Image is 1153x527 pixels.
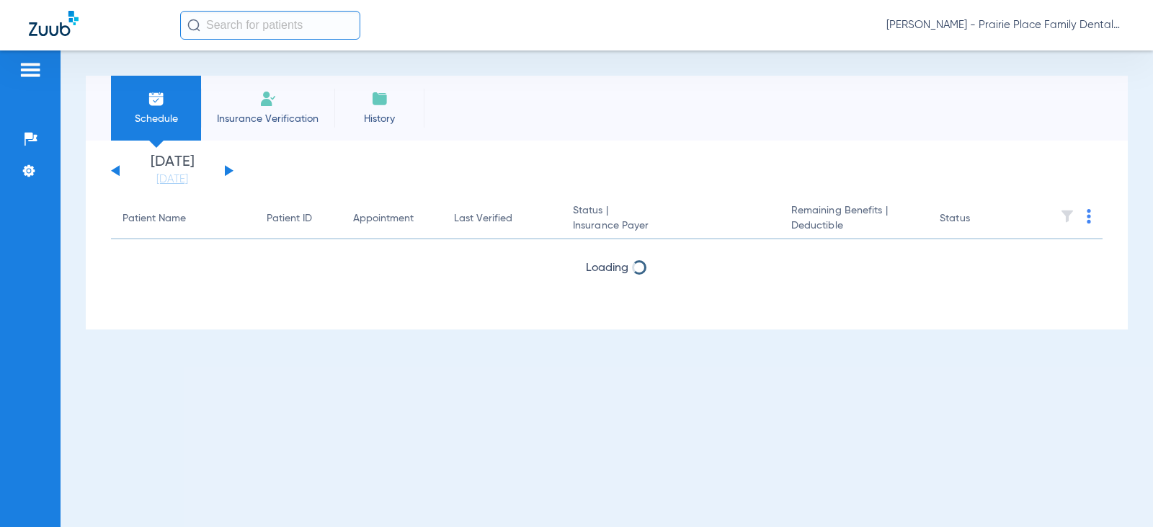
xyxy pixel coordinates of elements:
div: Appointment [353,211,414,226]
div: Patient Name [123,211,244,226]
span: History [345,112,414,126]
img: Zuub Logo [29,11,79,36]
img: Search Icon [187,19,200,32]
div: Appointment [353,211,431,226]
th: Status | [561,199,780,239]
img: Manual Insurance Verification [259,90,277,107]
div: Patient ID [267,211,312,226]
input: Search for patients [180,11,360,40]
a: [DATE] [129,172,215,187]
li: [DATE] [129,155,215,187]
img: hamburger-icon [19,61,42,79]
img: group-dot-blue.svg [1087,209,1091,223]
span: [PERSON_NAME] - Prairie Place Family Dental [886,18,1124,32]
span: Loading [586,262,628,274]
img: Schedule [148,90,165,107]
img: History [371,90,388,107]
th: Remaining Benefits | [780,199,928,239]
img: filter.svg [1060,209,1074,223]
span: Insurance Payer [573,218,768,234]
div: Patient Name [123,211,186,226]
span: Deductible [791,218,917,234]
div: Patient ID [267,211,330,226]
div: Last Verified [454,211,550,226]
div: Last Verified [454,211,512,226]
th: Status [928,199,1025,239]
span: Schedule [122,112,190,126]
span: Insurance Verification [212,112,324,126]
